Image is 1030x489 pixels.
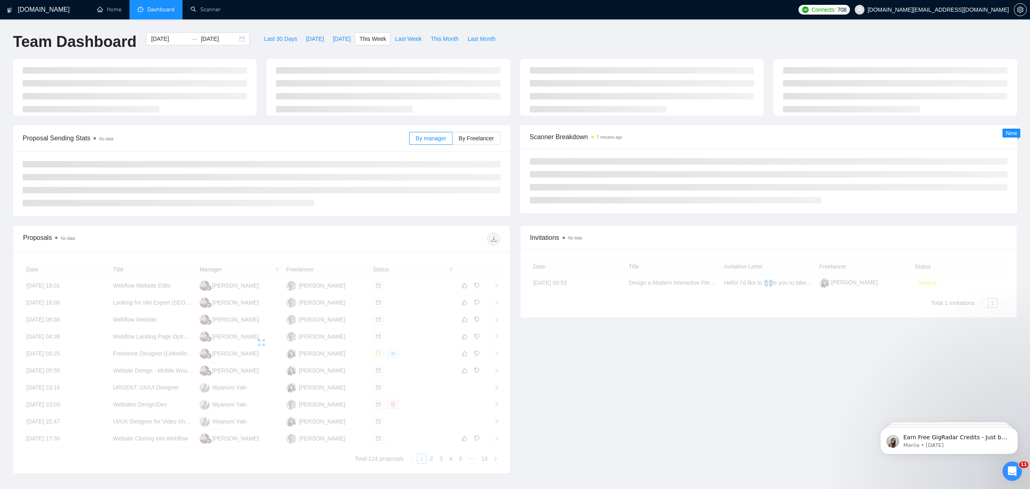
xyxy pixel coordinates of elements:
[191,6,221,13] a: searchScanner
[97,6,121,13] a: homeHome
[333,34,350,43] span: [DATE]
[7,4,13,17] img: logo
[259,32,302,45] button: Last 30 Days
[857,7,862,13] span: user
[13,32,136,51] h1: Team Dashboard
[264,34,297,43] span: Last 30 Days
[426,32,463,45] button: This Month
[355,32,391,45] button: This Week
[1014,3,1027,16] button: setting
[191,36,198,42] span: to
[802,6,809,13] img: upwork-logo.png
[467,34,495,43] span: Last Month
[530,132,1008,142] span: Scanner Breakdown
[1019,461,1028,468] span: 11
[201,34,238,43] input: End date
[147,6,174,13] span: Dashboard
[568,236,582,240] span: No data
[837,5,846,14] span: 708
[23,133,409,143] span: Proposal Sending Stats
[191,36,198,42] span: swap-right
[1014,6,1026,13] span: setting
[391,32,426,45] button: Last Week
[431,34,459,43] span: This Month
[138,6,143,12] span: dashboard
[395,34,422,43] span: Last Week
[328,32,355,45] button: [DATE]
[23,233,261,246] div: Proposals
[359,34,386,43] span: This Week
[463,32,500,45] button: Last Month
[868,411,1030,467] iframe: Intercom notifications message
[416,135,446,142] span: By manager
[61,236,75,241] span: No data
[459,135,494,142] span: By Freelancer
[1002,461,1022,481] iframe: Intercom live chat
[302,32,328,45] button: [DATE]
[306,34,324,43] span: [DATE]
[1014,6,1027,13] a: setting
[151,34,188,43] input: Start date
[1006,130,1017,136] span: New
[530,233,1007,243] span: Invitations
[99,137,113,141] span: No data
[811,5,836,14] span: Connects:
[597,135,622,140] time: 7 minutes ago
